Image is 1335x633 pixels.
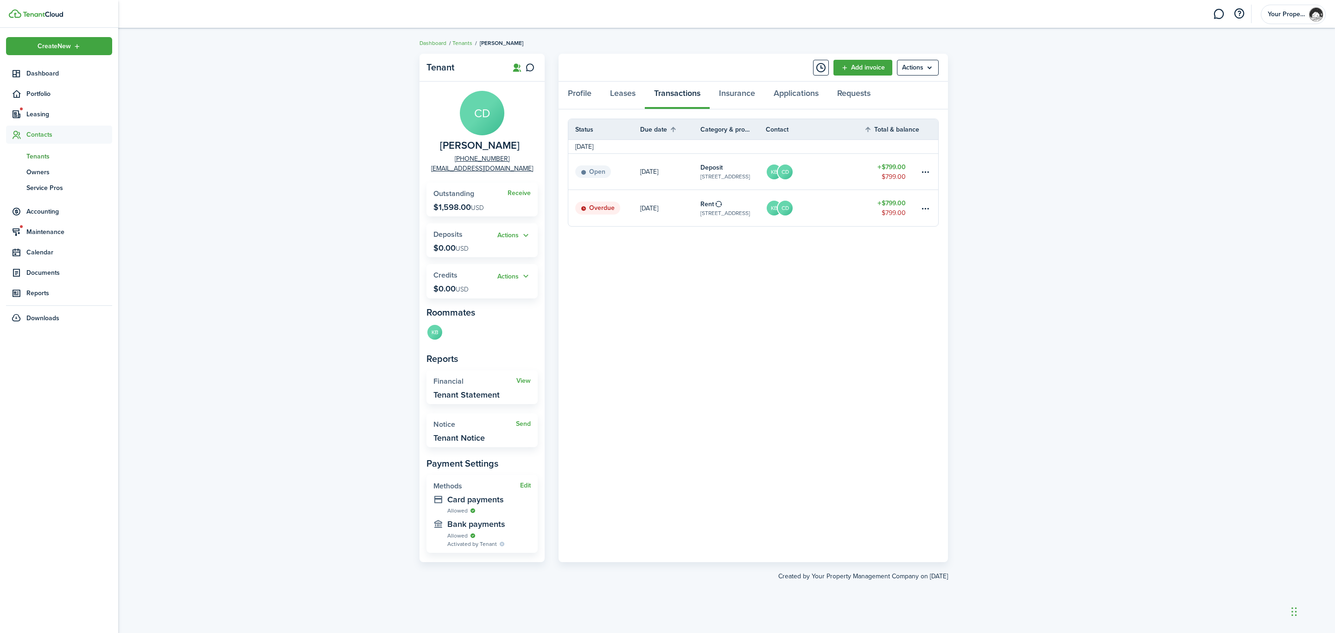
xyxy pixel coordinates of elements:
[26,227,112,237] span: Maintenance
[833,60,892,76] a: Add invoice
[575,165,611,178] status: Open
[864,190,920,226] a: $799.00$799.00
[778,201,793,215] avatar-text: CD
[710,82,764,109] a: Insurance
[1231,6,1247,22] button: Open resource center
[497,271,531,282] widget-stats-action: Actions
[516,420,531,428] a: Send
[864,124,920,135] th: Sort
[497,271,531,282] button: Open menu
[447,540,497,548] span: Activated by Tenant
[882,208,906,218] table-amount-description: $799.00
[1291,598,1297,626] div: Drag
[568,154,640,190] a: Open
[420,39,446,47] a: Dashboard
[640,190,700,226] a: [DATE]
[440,140,520,152] span: Caleb Diamond
[813,60,829,76] button: Timeline
[26,130,112,139] span: Contacts
[508,190,531,197] a: Receive
[640,124,700,135] th: Sort
[433,284,469,293] p: $0.00
[447,532,468,540] span: Allowed
[26,152,112,161] span: Tenants
[767,201,782,215] avatar-text: KB
[433,203,484,212] p: $1,598.00
[456,285,469,294] span: USD
[766,125,864,134] th: Contact
[426,324,443,342] a: KB
[426,62,501,73] panel-main-title: Tenant
[700,209,750,217] table-subtitle: [STREET_ADDRESS]
[497,230,531,241] button: Actions
[516,377,531,385] a: View
[497,230,531,241] button: Open menu
[6,64,112,82] a: Dashboard
[26,167,112,177] span: Owners
[1289,589,1335,633] div: Chat Widget
[700,172,750,181] table-subtitle: [STREET_ADDRESS]
[26,313,59,323] span: Downloads
[447,495,531,504] widget-stats-description: Card payments
[700,163,723,172] table-info-title: Deposit
[882,172,906,182] table-amount-description: $799.00
[431,164,533,173] a: [EMAIL_ADDRESS][DOMAIN_NAME]
[766,190,864,226] a: KBCD
[601,82,645,109] a: Leases
[9,9,21,18] img: TenantCloud
[433,377,516,386] widget-stats-title: Financial
[26,109,112,119] span: Leasing
[897,60,939,76] button: Open menu
[26,69,112,78] span: Dashboard
[427,325,442,340] avatar-text: KB
[766,154,864,190] a: KBCD
[1268,11,1305,18] span: Your Property Management Company
[426,456,538,470] panel-main-subtitle: Payment Settings
[640,154,700,190] a: [DATE]
[568,142,600,152] td: [DATE]
[26,207,112,216] span: Accounting
[433,482,520,490] widget-stats-title: Methods
[456,244,469,253] span: USD
[452,39,472,47] a: Tenants
[26,183,112,193] span: Service Pros
[568,190,640,226] a: Overdue
[426,352,538,366] panel-main-subtitle: Reports
[700,125,766,134] th: Category & property
[764,82,828,109] a: Applications
[640,203,658,213] p: [DATE]
[26,89,112,99] span: Portfolio
[433,420,516,429] widget-stats-title: Notice
[433,390,500,399] widget-stats-description: Tenant Statement
[6,148,112,164] a: Tenants
[1210,2,1227,26] a: Messaging
[559,82,601,109] a: Profile
[433,433,485,443] widget-stats-description: Tenant Notice
[520,482,531,489] button: Edit
[778,165,793,179] avatar-text: CD
[877,198,906,208] table-amount-title: $799.00
[1309,7,1323,22] img: Your Property Management Company
[480,39,523,47] span: [PERSON_NAME]
[455,154,509,164] a: [PHONE_NUMBER]
[26,268,112,278] span: Documents
[897,60,939,76] menu-btn: Actions
[23,12,63,17] img: TenantCloud
[447,519,531,529] widget-stats-description: Bank payments
[828,82,880,109] a: Requests
[26,247,112,257] span: Calendar
[26,288,112,298] span: Reports
[38,43,71,50] span: Create New
[433,270,458,280] span: Credits
[433,229,463,240] span: Deposits
[447,506,468,515] span: Allowed
[6,164,112,180] a: Owners
[640,167,658,177] p: [DATE]
[6,180,112,196] a: Service Pros
[471,203,484,213] span: USD
[426,305,538,319] panel-main-subtitle: Roommates
[6,37,112,55] button: Open menu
